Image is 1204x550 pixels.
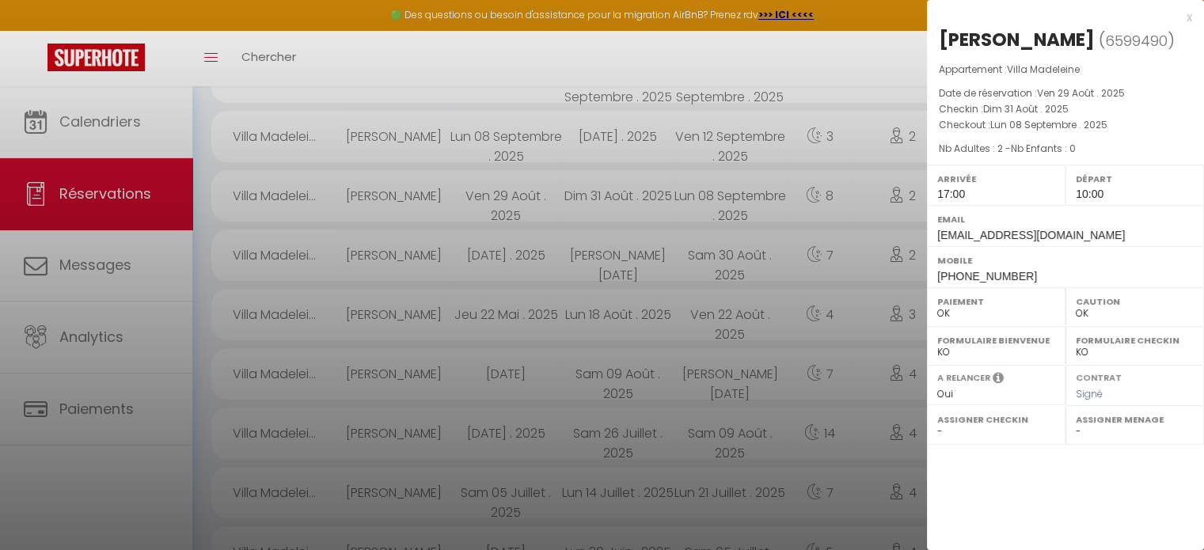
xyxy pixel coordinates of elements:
span: Signé [1076,387,1103,400]
p: Appartement : [939,62,1192,78]
label: Paiement [937,294,1055,309]
label: Formulaire Bienvenue [937,332,1055,348]
label: Contrat [1076,371,1122,381]
span: Dim 31 Août . 2025 [983,102,1069,116]
span: Nb Enfants : 0 [1011,142,1076,155]
span: Nb Adultes : 2 - [939,142,1076,155]
p: Checkin : [939,101,1192,117]
label: Arrivée [937,171,1055,187]
span: Villa Madeleine [1007,63,1080,76]
div: x [927,8,1192,27]
i: Sélectionner OUI si vous souhaiter envoyer les séquences de messages post-checkout [993,371,1004,389]
div: [PERSON_NAME] [939,27,1095,52]
span: Ven 29 Août . 2025 [1037,86,1125,100]
label: Caution [1076,294,1194,309]
label: Assigner Menage [1076,412,1194,427]
span: 10:00 [1076,188,1103,200]
span: ( ) [1099,29,1175,51]
label: Départ [1076,171,1194,187]
label: Email [937,211,1194,227]
label: Formulaire Checkin [1076,332,1194,348]
span: 17:00 [937,188,965,200]
p: Date de réservation : [939,85,1192,101]
p: Checkout : [939,117,1192,133]
span: Lun 08 Septembre . 2025 [990,118,1107,131]
label: Mobile [937,252,1194,268]
label: A relancer [937,371,990,385]
span: [PHONE_NUMBER] [937,270,1037,283]
label: Assigner Checkin [937,412,1055,427]
span: [EMAIL_ADDRESS][DOMAIN_NAME] [937,229,1125,241]
span: 6599490 [1105,31,1168,51]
